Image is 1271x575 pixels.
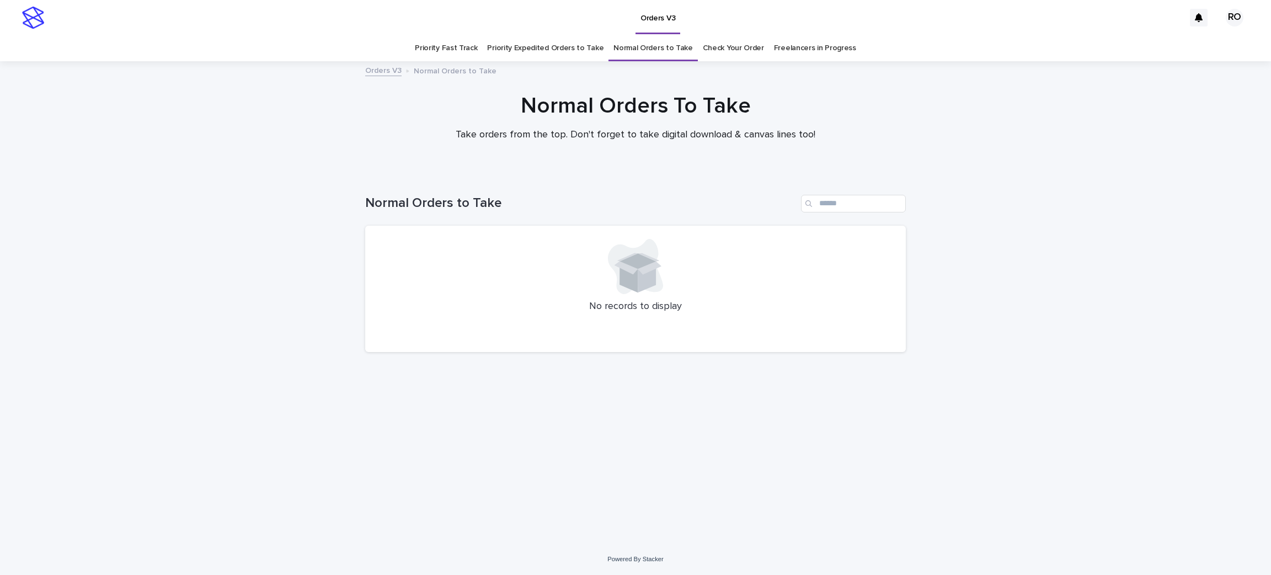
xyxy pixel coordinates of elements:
[365,93,906,119] h1: Normal Orders To Take
[414,64,496,76] p: Normal Orders to Take
[774,35,856,61] a: Freelancers in Progress
[415,35,477,61] a: Priority Fast Track
[613,35,693,61] a: Normal Orders to Take
[801,195,906,212] input: Search
[378,301,893,313] p: No records to display
[365,63,402,76] a: Orders V3
[607,556,663,562] a: Powered By Stacker
[487,35,604,61] a: Priority Expedited Orders to Take
[365,195,797,211] h1: Normal Orders to Take
[703,35,764,61] a: Check Your Order
[415,129,856,141] p: Take orders from the top. Don't forget to take digital download & canvas lines too!
[1226,9,1243,26] div: RO
[22,7,44,29] img: stacker-logo-s-only.png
